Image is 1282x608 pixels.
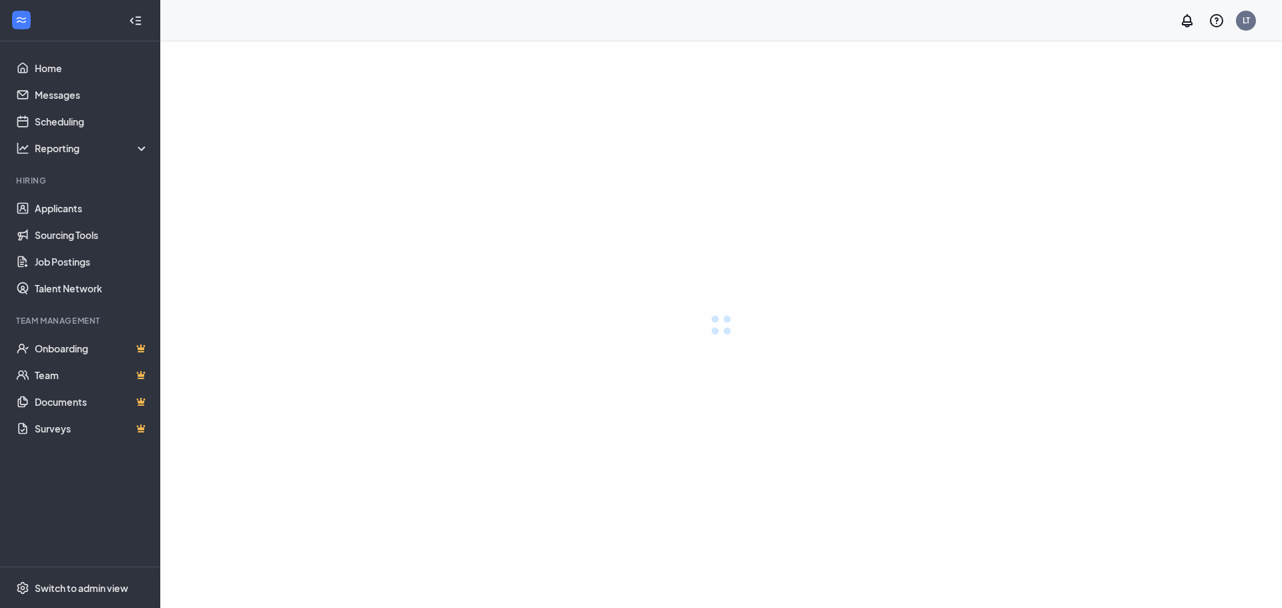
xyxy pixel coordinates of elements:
[35,415,149,442] a: SurveysCrown
[35,248,149,275] a: Job Postings
[35,275,149,302] a: Talent Network
[35,362,149,388] a: TeamCrown
[16,315,146,326] div: Team Management
[35,81,149,108] a: Messages
[35,388,149,415] a: DocumentsCrown
[16,175,146,186] div: Hiring
[35,335,149,362] a: OnboardingCrown
[1209,13,1225,29] svg: QuestionInfo
[35,141,150,155] div: Reporting
[35,195,149,222] a: Applicants
[16,141,29,155] svg: Analysis
[35,222,149,248] a: Sourcing Tools
[35,581,128,595] div: Switch to admin view
[16,581,29,595] svg: Settings
[15,13,28,27] svg: WorkstreamLogo
[1179,13,1195,29] svg: Notifications
[35,108,149,135] a: Scheduling
[35,55,149,81] a: Home
[129,14,142,27] svg: Collapse
[1243,15,1250,26] div: LT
